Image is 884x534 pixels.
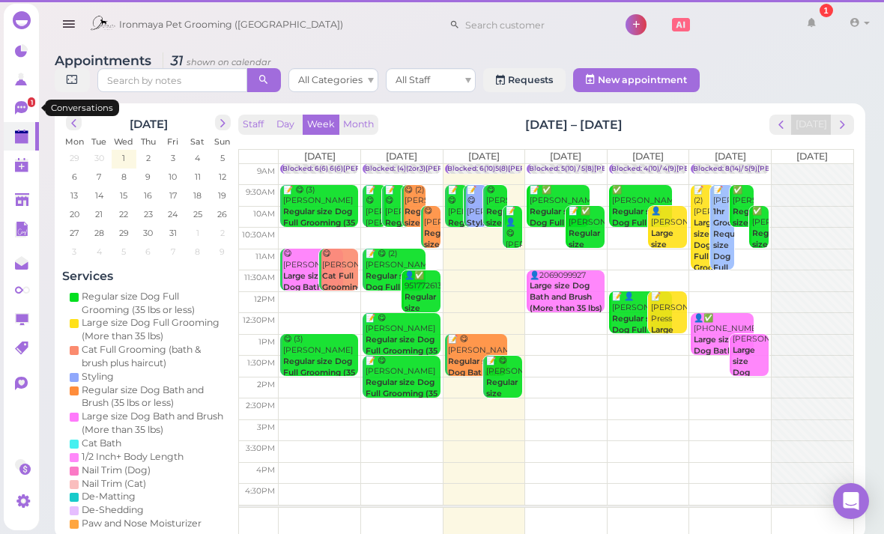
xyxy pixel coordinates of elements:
[69,189,79,202] span: 13
[405,207,436,317] b: Regular size Dog Bath and Brush (35 lbs or less)
[55,52,155,68] span: Appointments
[612,314,667,357] b: Regular size Dog Full Grooming (35 lbs or less)
[448,356,504,400] b: Regular size Dog Bath and Brush (35 lbs or less)
[168,189,178,202] span: 17
[283,207,355,239] b: Regular size Dog Full Grooming (35 lbs or less)
[258,337,275,347] span: 1pm
[193,151,202,165] span: 4
[769,115,793,135] button: prev
[66,115,82,130] button: prev
[82,503,144,517] div: De-Shedding
[267,115,303,135] button: Day
[256,465,275,475] span: 4pm
[257,422,275,432] span: 3pm
[97,68,247,92] input: Search by notes
[460,13,605,37] input: Search customer
[253,209,275,219] span: 10am
[216,207,228,221] span: 26
[121,151,127,165] span: 1
[693,313,754,402] div: 👤✅ [PHONE_NUMBER] 12:30pm - 1:30pm
[467,218,495,228] b: Styling
[573,68,700,92] button: New appointment
[366,271,420,315] b: Regular size Dog Full Grooming (35 lbs or less)
[282,334,358,401] div: 😋 (3) [PERSON_NAME] 1:00pm - 2:00pm
[529,270,605,326] div: 👤2069099927 11:30am - 12:30pm
[530,281,602,313] b: Large size Dog Bath and Brush (More than 35 lbs)
[144,245,152,258] span: 6
[447,164,682,174] div: Blocked: 6(10)5(8)[PERSON_NAME],[PERSON_NAME] • appointment
[187,57,271,67] small: shown on calendar
[365,164,600,174] div: Blocked: (4)(2or3)[PERSON_NAME],[PERSON_NAME] • appointment
[611,185,672,274] div: ✅ [PERSON_NAME] 9:30am - 10:30am
[486,207,527,306] b: Regular size Dog Full Grooming (35 lbs or less)
[142,207,154,221] span: 23
[485,356,522,467] div: 📝 😋 [PERSON_NAME] 1:30pm - 2:30pm
[145,151,152,165] span: 2
[257,166,275,176] span: 9am
[365,249,426,338] div: 📝 😋 (2) [PERSON_NAME] 11:00am - 12:00pm
[322,271,363,336] b: Cat Full Grooming (bath & brush plus haircut)
[447,334,508,423] div: 📝 😋 [PERSON_NAME] 1:00pm - 2:00pm
[257,380,275,389] span: 2pm
[712,185,734,374] div: 📝 [PERSON_NAME] [PERSON_NAME] 9:30am - 11:30am
[831,115,854,135] button: next
[169,151,177,165] span: 3
[751,206,769,362] div: ✅ [PERSON_NAME] 10:00am - 11:00am
[651,228,691,305] b: Large size Dog Full Grooming (More than 35 lbs)
[468,151,500,162] span: [DATE]
[569,228,609,294] b: Regular size Dog Full Grooming (35 lbs or less)
[114,136,133,147] span: Wed
[303,115,339,135] button: Week
[283,271,339,315] b: Large size Dog Bath and Brush (More than 35 lbs)
[95,170,103,183] span: 7
[218,245,226,258] span: 9
[82,517,202,530] div: Paw and Nose Moisturizer
[82,316,227,343] div: Large size Dog Full Grooming (More than 35 lbs)
[365,313,441,380] div: 📝 😋 [PERSON_NAME] 12:30pm - 1:30pm
[483,68,566,92] a: Requests
[118,189,129,202] span: 15
[796,151,828,162] span: [DATE]
[529,185,590,274] div: 📝 ✅ [PERSON_NAME] 9:30am - 10:30am
[93,226,106,240] span: 28
[142,189,154,202] span: 16
[733,207,773,306] b: Regular size Dog Full Grooming (35 lbs or less)
[247,358,275,368] span: 1:30pm
[169,245,177,258] span: 7
[525,116,623,133] h2: [DATE] – [DATE]
[94,207,104,221] span: 21
[68,226,80,240] span: 27
[144,170,152,183] span: 9
[568,206,605,329] div: 📝 ✅ [PERSON_NAME] 10:00am - 11:00am
[693,164,870,174] div: Blocked: 8(14)/ 5(9)[PERSON_NAME] • appointment
[95,245,103,258] span: 4
[166,207,179,221] span: 24
[598,74,687,85] span: New appointment
[254,294,275,304] span: 12pm
[94,189,105,202] span: 14
[82,290,227,317] div: Regular size Dog Full Grooming (35 lbs or less)
[466,185,488,263] div: 📝 😋 [PERSON_NAME] 9:30am - 10:30am
[82,490,136,503] div: De-Matting
[255,252,275,261] span: 11am
[732,334,769,468] div: [PERSON_NAME] 1:00pm - 2:00pm
[193,245,202,258] span: 8
[550,151,581,162] span: [DATE]
[65,136,84,147] span: Mon
[694,335,750,378] b: Large size Dog Bath and Brush (More than 35 lbs)
[283,356,355,389] b: Regular size Dog Full Grooming (35 lbs or less)
[119,4,343,46] span: Ironmaya Pet Grooming ([GEOGRAPHIC_DATA])
[651,325,691,401] b: Large size Dog Full Grooming (More than 35 lbs)
[321,249,358,371] div: 😋 [PERSON_NAME] 11:00am - 12:00pm
[298,74,363,85] span: All Categories
[244,273,275,282] span: 11:30am
[168,226,178,240] span: 31
[304,151,336,162] span: [DATE]
[282,249,343,338] div: 😋 [PERSON_NAME] 11:00am - 12:00pm
[120,170,128,183] span: 8
[195,226,201,240] span: 1
[486,377,527,443] b: Regular size Dog Full Grooming (35 lbs or less)
[485,185,507,341] div: 😋 [PERSON_NAME] 9:30am - 10:30am
[693,185,715,441] div: 📝 (2) [PERSON_NAME] 9:30am - 11:30am
[732,185,754,341] div: ✅ [PERSON_NAME] 9:30am - 10:30am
